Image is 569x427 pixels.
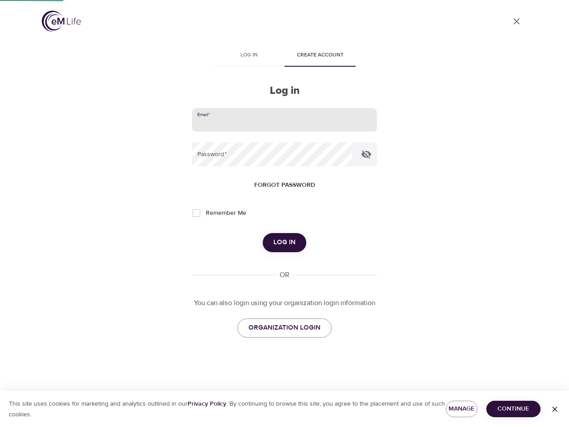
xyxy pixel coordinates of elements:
span: Create account [290,51,350,60]
button: Forgot password [251,177,319,193]
span: Log in [273,237,296,248]
a: Privacy Policy [188,400,226,408]
div: disabled tabs example [192,45,377,67]
span: Continue [493,403,533,415]
span: Forgot password [254,180,315,191]
span: Remember Me [206,209,246,218]
p: You can also login using your organization login information [192,298,377,308]
span: Manage [453,403,470,415]
span: ORGANIZATION LOGIN [248,322,321,334]
span: Log in [219,51,279,60]
button: Log in [263,233,306,252]
div: OR [276,270,293,280]
img: logo [42,11,81,32]
button: Continue [486,401,541,417]
a: close [506,11,527,32]
h2: Log in [192,85,377,97]
button: Manage [446,401,477,417]
a: ORGANIZATION LOGIN [237,318,332,337]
